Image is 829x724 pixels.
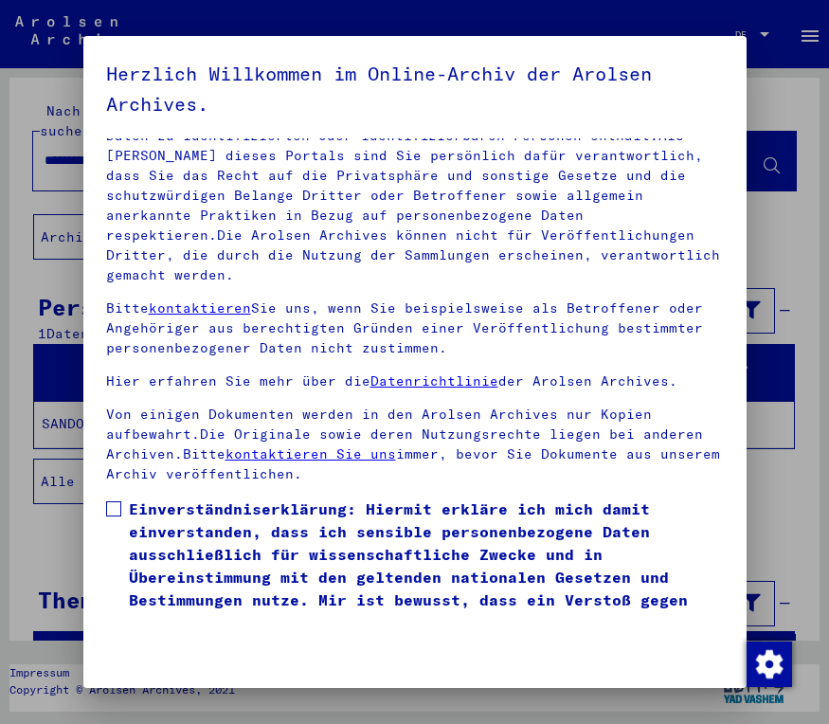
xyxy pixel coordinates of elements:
[106,405,724,484] p: Von einigen Dokumenten werden in den Arolsen Archives nur Kopien aufbewahrt.Die Originale sowie d...
[106,59,724,119] h5: Herzlich Willkommen im Online-Archiv der Arolsen Archives.
[106,299,724,358] p: Bitte Sie uns, wenn Sie beispielsweise als Betroffener oder Angehöriger aus berechtigten Gründen ...
[106,106,724,285] p: Bitte beachten Sie, dass dieses Portal über NS - Verfolgte sensible Daten zu identifizierten oder...
[106,371,724,391] p: Hier erfahren Sie mehr über die der Arolsen Archives.
[747,642,792,687] img: Zustimmung ändern
[129,498,724,657] span: Einverständniserklärung: Hiermit erkläre ich mich damit einverstanden, dass ich sensible personen...
[149,299,251,317] a: kontaktieren
[225,445,396,462] a: kontaktieren Sie uns
[370,372,498,389] a: Datenrichtlinie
